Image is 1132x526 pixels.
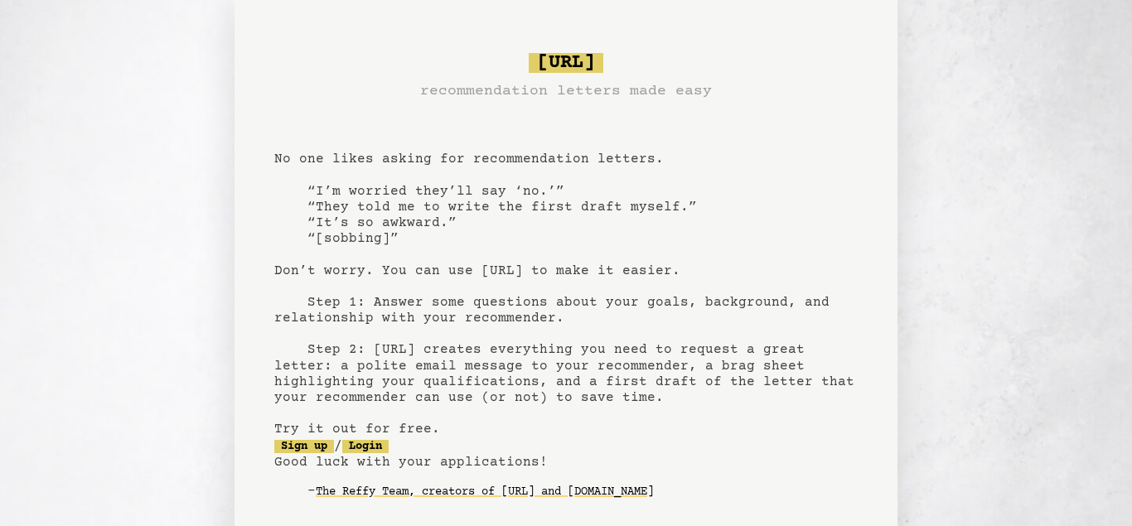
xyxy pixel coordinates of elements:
[274,440,334,453] a: Sign up
[529,53,603,73] span: [URL]
[420,80,712,103] h3: recommendation letters made easy
[342,440,389,453] a: Login
[316,479,654,505] a: The Reffy Team, creators of [URL] and [DOMAIN_NAME]
[307,484,858,500] div: -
